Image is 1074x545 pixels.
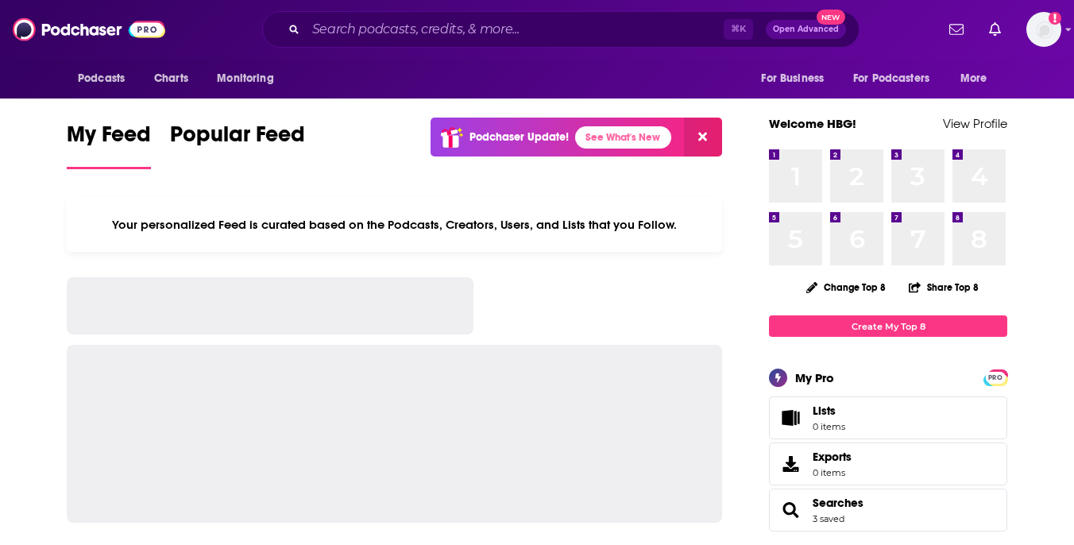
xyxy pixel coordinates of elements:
span: Monitoring [217,68,273,90]
img: Podchaser - Follow, Share and Rate Podcasts [13,14,165,44]
a: Show notifications dropdown [983,16,1007,43]
button: Change Top 8 [797,277,895,297]
span: 0 items [813,467,852,478]
img: User Profile [1026,12,1061,47]
a: 3 saved [813,513,844,524]
span: New [817,10,845,25]
button: Show profile menu [1026,12,1061,47]
button: Open AdvancedNew [766,20,846,39]
div: Your personalized Feed is curated based on the Podcasts, Creators, Users, and Lists that you Follow. [67,198,722,252]
a: Create My Top 8 [769,315,1007,337]
input: Search podcasts, credits, & more... [306,17,724,42]
a: My Feed [67,121,151,169]
p: Podchaser Update! [469,130,569,144]
a: Welcome HBG! [769,116,856,131]
span: More [960,68,987,90]
span: My Feed [67,121,151,157]
a: Charts [144,64,198,94]
a: See What's New [575,126,671,149]
span: Lists [813,404,836,418]
svg: Add a profile image [1049,12,1061,25]
a: Lists [769,396,1007,439]
span: 0 items [813,421,845,432]
span: Searches [769,489,1007,531]
span: ⌘ K [724,19,753,40]
span: For Business [761,68,824,90]
button: open menu [67,64,145,94]
a: Searches [813,496,863,510]
button: Share Top 8 [908,272,979,303]
button: open menu [949,64,1007,94]
span: Charts [154,68,188,90]
a: View Profile [943,116,1007,131]
a: Searches [775,499,806,521]
span: For Podcasters [853,68,929,90]
span: PRO [986,372,1005,384]
span: Podcasts [78,68,125,90]
div: Search podcasts, credits, & more... [262,11,860,48]
a: Exports [769,443,1007,485]
button: open menu [206,64,294,94]
a: Popular Feed [170,121,305,169]
span: Logged in as hbgcommunications [1026,12,1061,47]
a: Show notifications dropdown [943,16,970,43]
span: Popular Feed [170,121,305,157]
span: Open Advanced [773,25,839,33]
a: PRO [986,371,1005,383]
div: My Pro [795,370,834,385]
span: Lists [775,407,806,429]
span: Exports [775,453,806,475]
span: Exports [813,450,852,464]
button: open menu [750,64,844,94]
span: Lists [813,404,845,418]
button: open menu [843,64,952,94]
